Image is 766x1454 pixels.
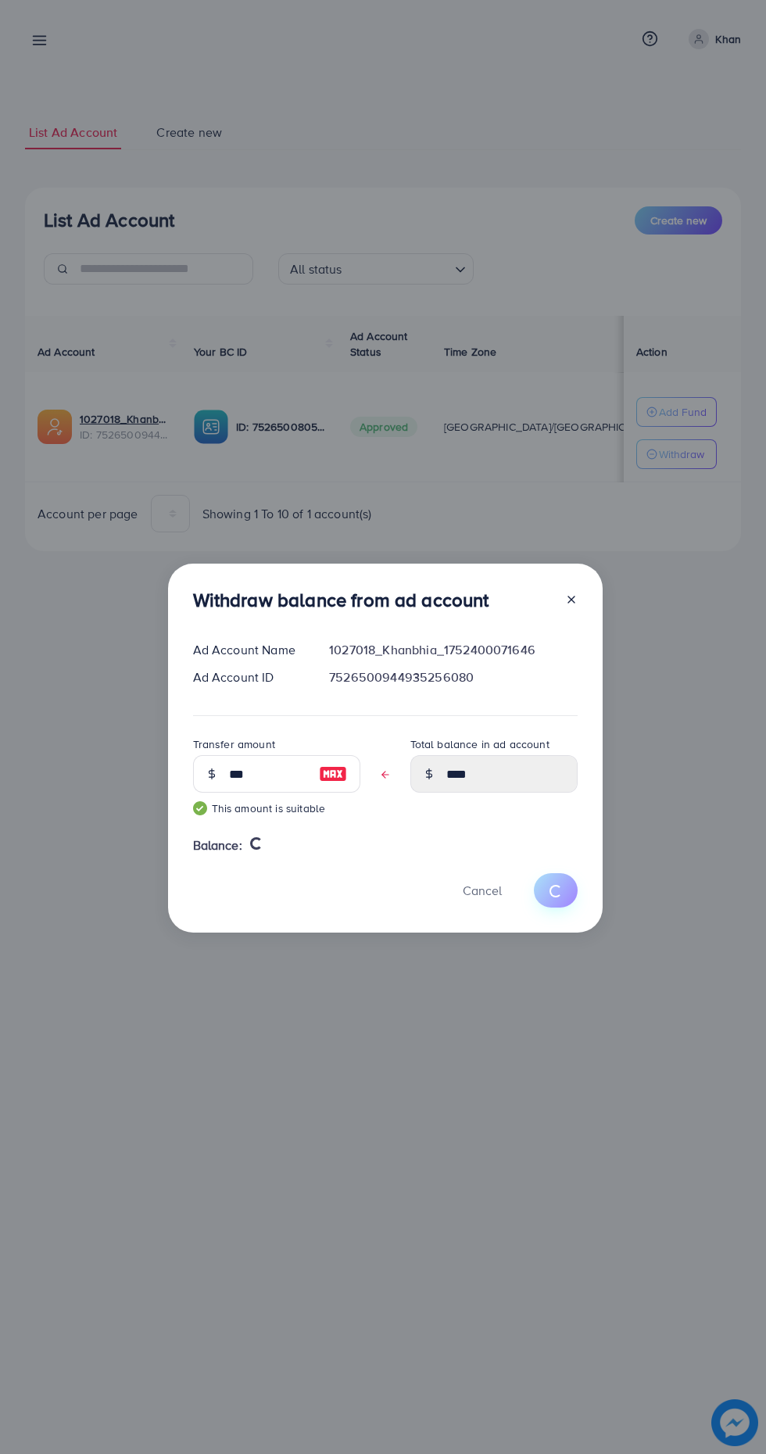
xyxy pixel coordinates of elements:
[193,736,275,752] label: Transfer amount
[463,882,502,899] span: Cancel
[193,589,489,611] h3: Withdraw balance from ad account
[181,668,317,686] div: Ad Account ID
[317,668,589,686] div: 7526500944935256080
[319,765,347,783] img: image
[193,836,242,854] span: Balance:
[443,873,521,907] button: Cancel
[181,641,317,659] div: Ad Account Name
[193,800,360,816] small: This amount is suitable
[317,641,589,659] div: 1027018_Khanbhia_1752400071646
[410,736,549,752] label: Total balance in ad account
[193,801,207,815] img: guide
